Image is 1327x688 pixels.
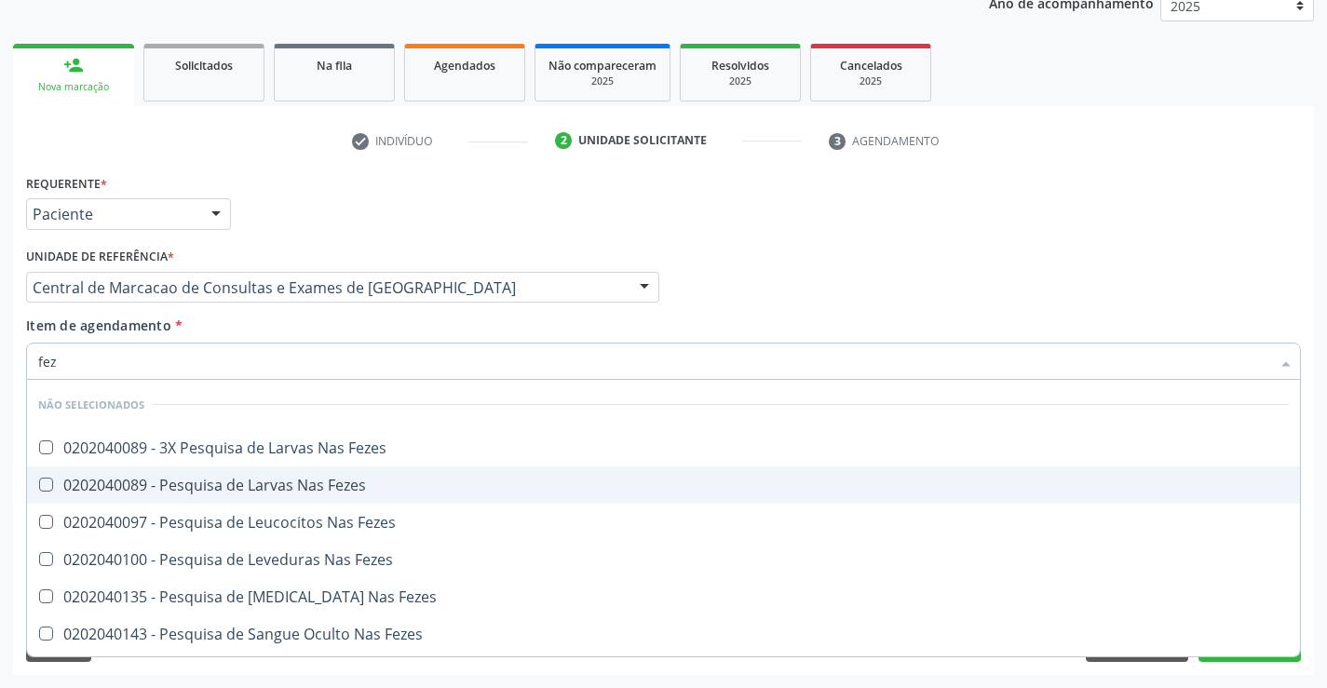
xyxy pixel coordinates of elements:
span: Cancelados [840,58,902,74]
div: 2025 [694,74,787,88]
span: Item de agendamento [26,317,171,334]
span: Na fila [317,58,352,74]
div: 0202040089 - Pesquisa de Larvas Nas Fezes [38,478,1289,492]
span: Paciente [33,205,193,223]
div: person_add [63,55,84,75]
div: 0202040089 - 3X Pesquisa de Larvas Nas Fezes [38,440,1289,455]
span: Solicitados [175,58,233,74]
div: 2025 [824,74,917,88]
input: Buscar por procedimentos [38,343,1270,380]
div: 0202040100 - Pesquisa de Leveduras Nas Fezes [38,552,1289,567]
span: Central de Marcacao de Consultas e Exames de [GEOGRAPHIC_DATA] [33,278,621,297]
div: 2025 [548,74,657,88]
label: Requerente [26,169,107,198]
label: Unidade de referência [26,243,174,272]
div: 2 [555,132,572,149]
div: Unidade solicitante [578,132,707,149]
div: 0202040097 - Pesquisa de Leucocitos Nas Fezes [38,515,1289,530]
div: 0202040143 - Pesquisa de Sangue Oculto Nas Fezes [38,627,1289,641]
span: Agendados [434,58,495,74]
div: Nova marcação [26,80,121,94]
span: Não compareceram [548,58,657,74]
div: 0202040135 - Pesquisa de [MEDICAL_DATA] Nas Fezes [38,589,1289,604]
span: Resolvidos [711,58,769,74]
